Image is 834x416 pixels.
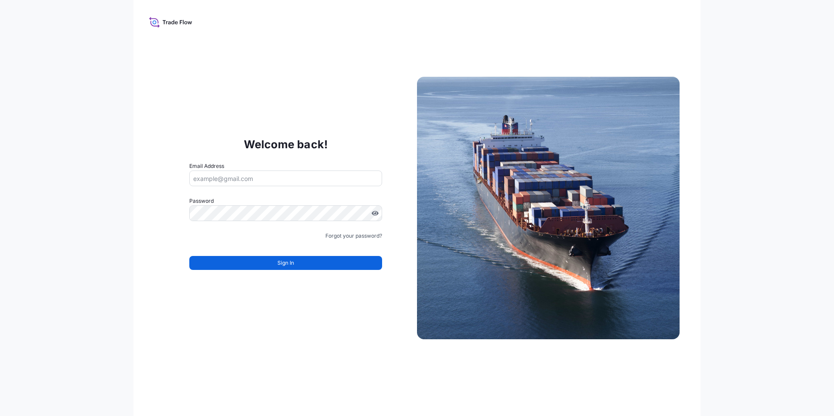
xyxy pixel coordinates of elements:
img: Ship illustration [417,77,680,339]
a: Forgot your password? [325,232,382,240]
label: Password [189,197,382,205]
button: Sign In [189,256,382,270]
input: example@gmail.com [189,170,382,186]
span: Sign In [277,259,294,267]
button: Show password [372,210,379,217]
p: Welcome back! [244,137,328,151]
label: Email Address [189,162,224,170]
